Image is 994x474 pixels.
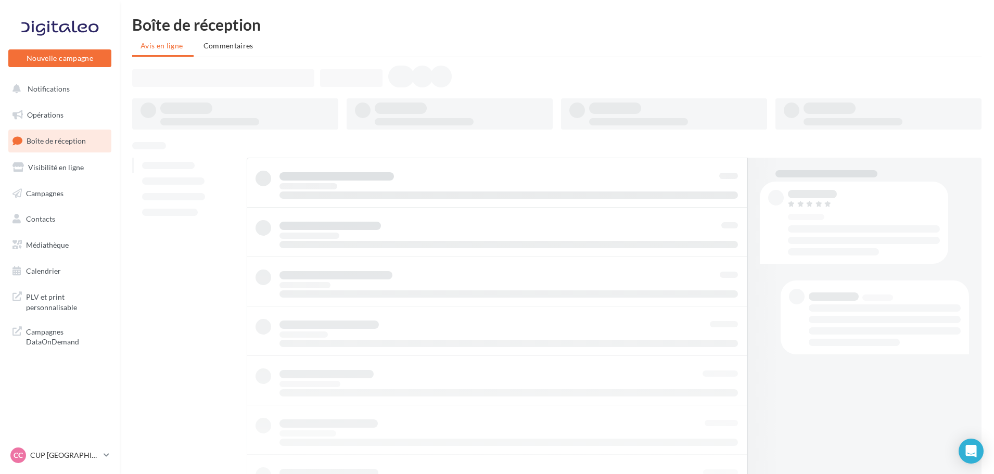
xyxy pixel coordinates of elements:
[203,41,253,50] span: Commentaires
[26,325,107,347] span: Campagnes DataOnDemand
[8,49,111,67] button: Nouvelle campagne
[6,183,113,204] a: Campagnes
[26,214,55,223] span: Contacts
[6,78,109,100] button: Notifications
[6,104,113,126] a: Opérations
[27,110,63,119] span: Opérations
[26,188,63,197] span: Campagnes
[6,321,113,351] a: Campagnes DataOnDemand
[6,234,113,256] a: Médiathèque
[28,163,84,172] span: Visibilité en ligne
[26,290,107,312] span: PLV et print personnalisable
[6,260,113,282] a: Calendrier
[26,240,69,249] span: Médiathèque
[8,445,111,465] a: CC CUP [GEOGRAPHIC_DATA]
[6,157,113,178] a: Visibilité en ligne
[28,84,70,93] span: Notifications
[959,439,984,464] div: Open Intercom Messenger
[14,450,23,460] span: CC
[27,136,86,145] span: Boîte de réception
[30,450,99,460] p: CUP [GEOGRAPHIC_DATA]
[6,130,113,152] a: Boîte de réception
[26,266,61,275] span: Calendrier
[132,17,982,32] div: Boîte de réception
[6,286,113,316] a: PLV et print personnalisable
[6,208,113,230] a: Contacts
